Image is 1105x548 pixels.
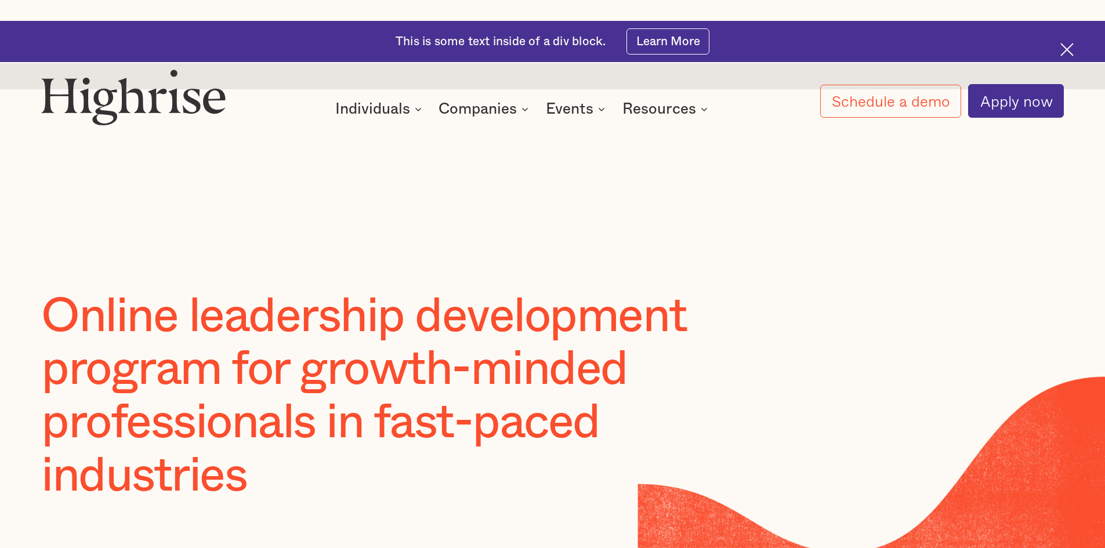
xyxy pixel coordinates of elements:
div: Events [546,102,593,116]
img: Cross icon [1060,43,1074,56]
div: Individuals [335,102,425,116]
div: Individuals [335,102,410,116]
h1: Online leadership development program for growth-minded professionals in fast-paced industries [41,290,787,503]
div: Companies [439,102,517,116]
div: Resources [622,102,696,116]
div: This is some text inside of a div block. [396,34,606,50]
div: Events [546,102,608,116]
img: Highrise logo [41,69,226,125]
div: Companies [439,102,532,116]
a: Learn More [626,28,709,55]
a: Apply now [968,84,1064,118]
a: Schedule a demo [820,85,962,118]
div: Resources [622,102,711,116]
